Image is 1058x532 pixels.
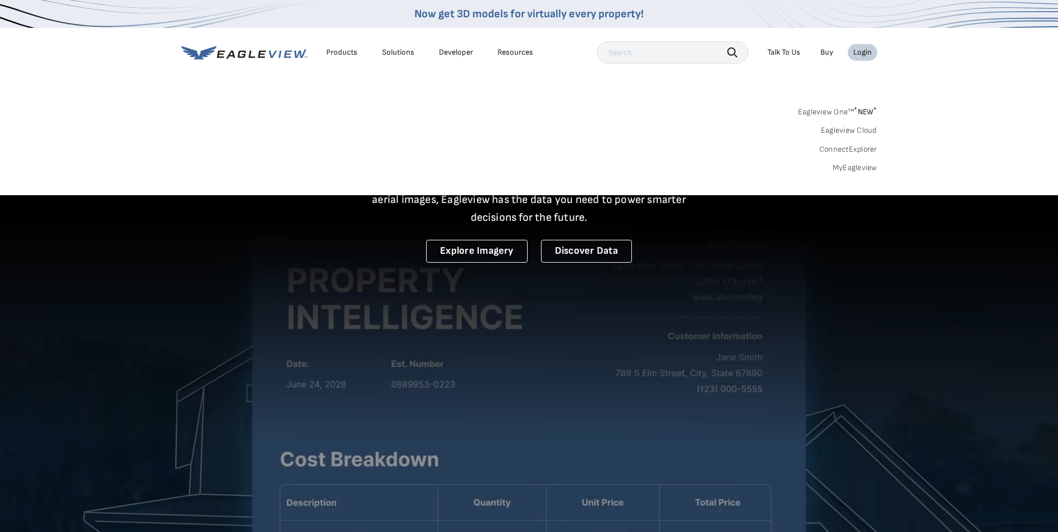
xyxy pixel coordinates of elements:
div: Products [326,47,358,57]
span: NEW [854,107,877,117]
a: Explore Imagery [426,240,528,263]
a: Discover Data [541,240,632,263]
a: MyEagleview [833,163,877,173]
a: Eagleview One™*NEW* [798,104,877,117]
p: A new era starts here. Built on more than 3.5 billion high-resolution aerial images, Eagleview ha... [359,173,700,226]
a: Buy [820,47,833,57]
a: Now get 3D models for virtually every property! [414,7,644,21]
div: Resources [497,47,533,57]
a: Eagleview Cloud [821,125,877,136]
div: Login [853,47,872,57]
a: ConnectExplorer [819,144,877,154]
div: Solutions [382,47,414,57]
a: Developer [439,47,473,57]
input: Search [597,41,748,64]
div: Talk To Us [767,47,800,57]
